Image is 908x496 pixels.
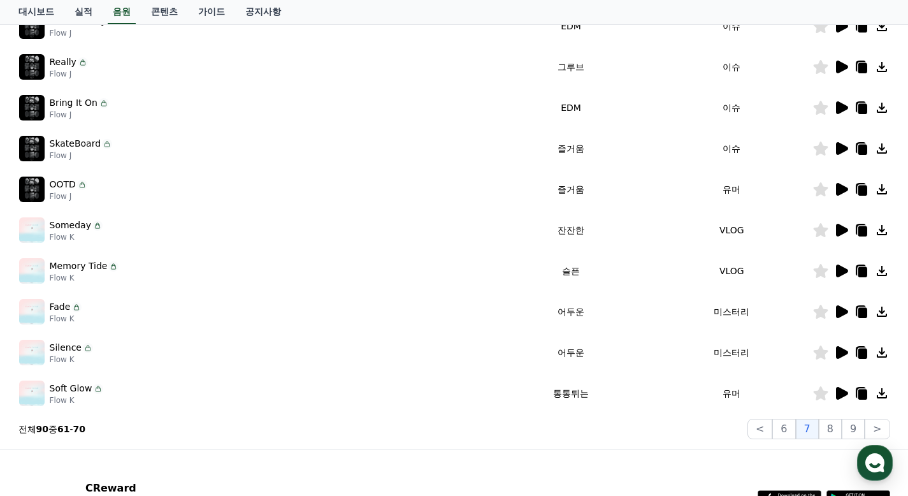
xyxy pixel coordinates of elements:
[19,95,45,120] img: music
[491,210,651,251] td: 잔잔한
[50,232,103,242] p: Flow K
[50,300,71,314] p: Fade
[57,424,69,434] strong: 61
[19,258,45,284] img: music
[19,136,45,161] img: music
[491,291,651,332] td: 어두운
[85,481,241,496] p: CReward
[491,169,651,210] td: 즐거움
[50,382,92,395] p: Soft Glow
[50,395,104,405] p: Flow K
[4,390,84,422] a: 홈
[164,390,245,422] a: 설정
[19,340,45,365] img: music
[651,373,812,414] td: 유머
[50,219,91,232] p: Someday
[50,341,82,354] p: Silence
[50,273,119,283] p: Flow K
[491,373,651,414] td: 통통튀는
[772,419,795,439] button: 6
[19,54,45,80] img: music
[50,178,76,191] p: OOTD
[50,110,109,120] p: Flow J
[651,332,812,373] td: 미스터리
[19,177,45,202] img: music
[819,419,842,439] button: 8
[19,217,45,243] img: music
[651,210,812,251] td: VLOG
[651,47,812,87] td: 이슈
[50,55,76,69] p: Really
[19,13,45,39] img: music
[491,6,651,47] td: EDM
[651,251,812,291] td: VLOG
[50,28,126,38] p: Flow J
[651,291,812,332] td: 미스터리
[40,409,48,419] span: 홈
[651,169,812,210] td: 유머
[865,419,890,439] button: >
[19,381,45,406] img: music
[84,390,164,422] a: 대화
[796,419,819,439] button: 7
[50,96,97,110] p: Bring It On
[651,87,812,128] td: 이슈
[842,419,865,439] button: 9
[197,409,212,419] span: 설정
[651,128,812,169] td: 이슈
[50,259,108,273] p: Memory Tide
[36,424,48,434] strong: 90
[491,251,651,291] td: 슬픈
[50,137,101,150] p: SkateBoard
[50,354,93,365] p: Flow K
[19,299,45,325] img: music
[651,6,812,47] td: 이슈
[491,332,651,373] td: 어두운
[747,419,772,439] button: <
[50,191,87,201] p: Flow J
[50,314,82,324] p: Flow K
[50,150,113,161] p: Flow J
[50,69,88,79] p: Flow J
[117,410,132,420] span: 대화
[491,47,651,87] td: 그루브
[491,87,651,128] td: EDM
[491,128,651,169] td: 즐거움
[18,423,86,435] p: 전체 중 -
[73,424,85,434] strong: 70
